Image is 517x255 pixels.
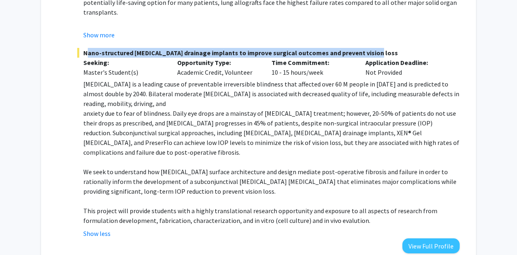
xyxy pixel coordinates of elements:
button: Show less [83,229,111,238]
button: View Full Profile [402,238,460,253]
p: This project will provide students with a highly translational research opportunity and exposure ... [83,206,460,225]
div: 10 - 15 hours/week [265,58,360,77]
button: Show more [83,30,115,40]
div: Not Provided [359,58,454,77]
iframe: Chat [6,218,35,249]
span: Nano-structured [MEDICAL_DATA] drainage implants to improve surgical outcomes and prevent vision ... [77,48,460,58]
p: We seek to understand how [MEDICAL_DATA] surface architecture and design mediate post-operative f... [83,167,460,196]
p: Opportunity Type: [177,58,259,67]
p: [MEDICAL_DATA] is a leading cause of preventable irreversible blindness that affected over 60 M p... [83,79,460,108]
p: anxiety due to fear of blindness. Daily eye drops are a mainstay of [MEDICAL_DATA] treatment; how... [83,108,460,157]
p: Time Commitment: [272,58,354,67]
p: Seeking: [83,58,165,67]
div: Academic Credit, Volunteer [171,58,265,77]
p: Application Deadline: [365,58,447,67]
div: Master's Student(s) [83,67,165,77]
